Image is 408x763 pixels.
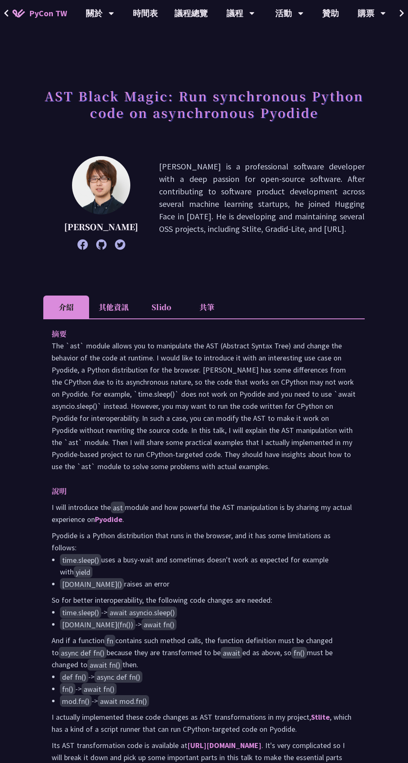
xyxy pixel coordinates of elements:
p: [PERSON_NAME] [64,221,138,233]
code: await fn() [142,619,177,630]
code: ast [111,502,125,513]
code: fn [104,635,115,646]
p: I actually implemented these code changes as AST transformations in my project, , which has a kin... [52,711,356,735]
img: Home icon of PyCon TW 2025 [12,9,25,17]
a: [URL][DOMAIN_NAME] [187,741,261,750]
a: Stlite [311,712,330,722]
code: await asyncio.sleep() [107,606,177,618]
code: await fn() [82,683,117,695]
code: mod.fn() [60,695,92,707]
li: raises an error [60,578,356,590]
h1: AST Black Magic: Run synchronous Python code on asynchronous Pyodide [43,83,365,125]
code: time.sleep() [60,554,101,566]
code: await [221,647,242,659]
p: 摘要 [52,328,340,340]
span: PyCon TW [29,7,67,20]
li: -> [60,695,356,707]
li: 介紹 [43,296,89,318]
p: The `ast` module allows you to manipulate the AST (Abstract Syntax Tree) and change the behavior ... [52,340,356,472]
img: Yuichiro Tachibana [72,156,130,214]
code: await mod.fn() [98,695,149,707]
p: And if a function contains such method calls, the function definition must be changed to because ... [52,634,356,671]
li: -> [60,618,356,630]
code: await fn() [87,659,122,671]
code: time.sleep() [60,606,101,618]
li: -> [60,683,356,695]
li: -> [60,671,356,683]
code: yield [74,566,92,578]
p: [PERSON_NAME] is a professional software developer with a deep passion for open-source software. ... [159,160,365,246]
code: [DOMAIN_NAME](fn()) [60,619,135,630]
code: async def fn() [95,671,142,683]
p: Pyodide is a Python distribution that runs in the browser, and it has some limitations as follows: [52,529,356,554]
code: [DOMAIN_NAME]() [60,578,124,590]
li: 其他資訊 [89,296,138,318]
code: def fn() [60,671,88,683]
p: 說明 [52,485,340,497]
code: fn() [60,683,75,695]
a: Pyodide [95,514,122,524]
li: uses a busy-wait and sometimes doesn't work as expected for example with [60,554,356,578]
li: -> [60,606,356,618]
li: Slido [138,296,184,318]
code: fn() [291,647,307,659]
a: PyCon TW [4,3,75,24]
code: async def fn() [59,647,107,659]
p: I will introduce the module and how powerful the AST manipulation is by sharing my actual experie... [52,501,356,525]
li: 共筆 [184,296,230,318]
p: So for better interoperability, the following code changes are needed: [52,594,356,606]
